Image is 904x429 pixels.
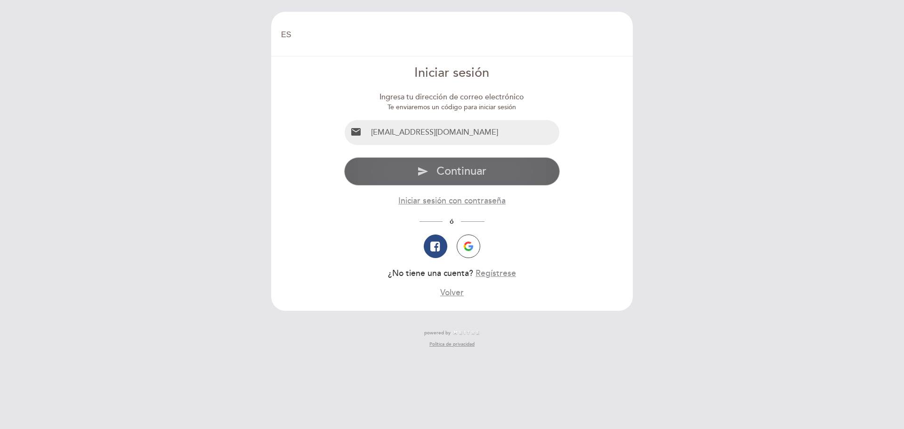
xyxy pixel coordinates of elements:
[424,330,480,336] a: powered by
[436,164,486,178] span: Continuar
[388,268,473,278] span: ¿No tiene una cuenta?
[476,267,516,279] button: Regístrese
[398,195,506,207] button: Iniciar sesión con contraseña
[344,157,560,186] button: send Continuar
[453,331,480,335] img: MEITRE
[440,287,464,299] button: Volver
[424,330,451,336] span: powered by
[443,218,461,226] span: ó
[367,120,560,145] input: Email
[429,341,475,348] a: Política de privacidad
[350,126,362,138] i: email
[464,242,473,251] img: icon-google.png
[344,103,560,112] div: Te enviaremos un código para iniciar sesión
[417,166,428,177] i: send
[344,64,560,82] div: Iniciar sesión
[344,92,560,103] div: Ingresa tu dirección de correo electrónico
